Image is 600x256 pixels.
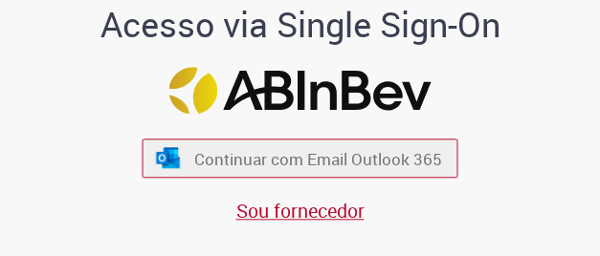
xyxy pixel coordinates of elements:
a: Sou fornecedor [236,198,365,224]
button: ícone Azure/Microsoft 360 Continuar com Email Outlook 365 [143,139,458,178]
span: Continuar com Email Outlook 365 [194,147,442,169]
img: ícone Azure/Microsoft 360 [154,148,181,168]
h1: Acesso via Single Sign-On [14,6,586,44]
img: Logo ABInBev [169,67,432,114]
